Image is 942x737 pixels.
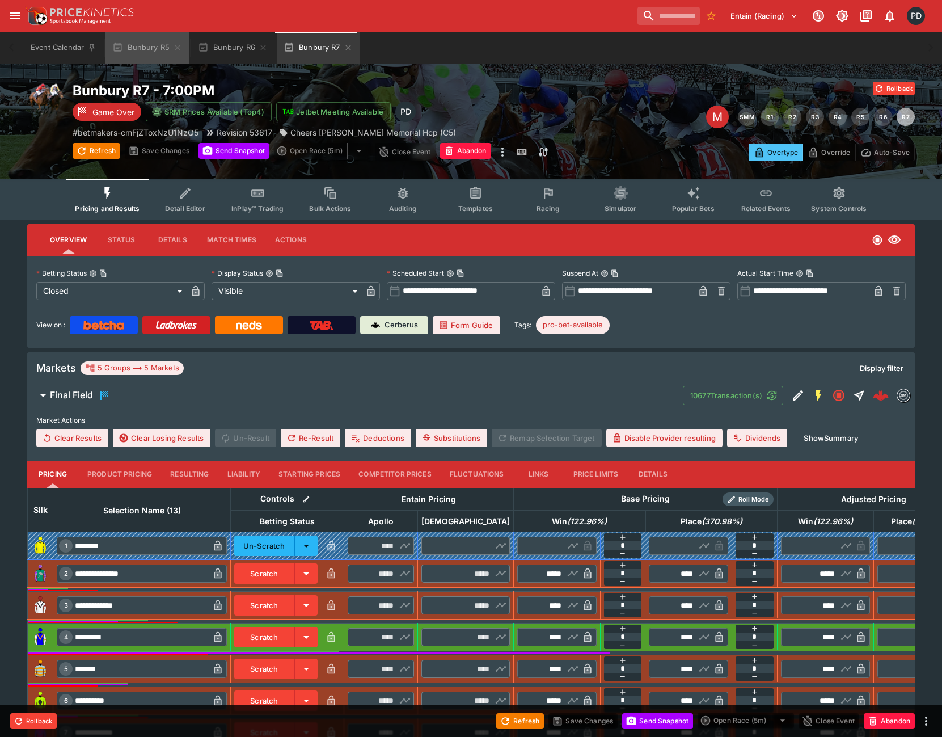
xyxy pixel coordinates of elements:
div: Paul Dicioccio [907,7,925,25]
span: 5 [62,665,70,673]
p: Actual Start Time [737,268,793,278]
div: Paul Di Cioccio [395,102,416,122]
button: Un-Scratch [234,536,295,556]
button: Rollback [10,713,57,729]
button: Auto-Save [855,144,915,161]
p: Override [821,146,850,158]
span: Bulk Actions [309,204,351,213]
span: InPlay™ Trading [231,204,284,213]
button: Connected to PK [808,6,829,26]
img: Neds [236,321,261,330]
button: R1 [761,108,779,126]
div: b7ea941e-7805-41f4-b1cf-8659c51d3350 [873,388,889,403]
p: Revision 53617 [217,127,272,138]
th: Apollo [344,510,417,532]
span: Mark an event as closed and abandoned. [440,145,491,156]
button: Refresh [496,713,544,729]
th: [DEMOGRAPHIC_DATA] [417,510,513,532]
button: Scheduled StartCopy To Clipboard [446,269,454,277]
span: 6 [62,697,70,705]
span: pro-bet-available [536,319,610,331]
em: ( 122.96 %) [567,515,607,528]
p: Display Status [212,268,263,278]
button: open drawer [5,6,25,26]
span: Re-Result [281,429,340,447]
img: Sportsbook Management [50,19,111,24]
img: PriceKinetics [50,8,134,16]
button: Pricing [27,461,78,488]
button: 10677Transaction(s) [683,386,783,405]
button: Send Snapshot [622,713,693,729]
button: R4 [829,108,847,126]
button: Edit Detail [788,385,808,406]
button: Fluctuations [441,461,513,488]
button: Actions [265,226,316,254]
button: more [496,143,509,161]
img: runner 6 [31,692,49,710]
label: Tags: [514,316,531,334]
button: Display StatusCopy To Clipboard [265,269,273,277]
button: Straight [849,385,869,406]
button: Notifications [880,6,900,26]
img: jetbet-logo.svg [282,106,294,117]
span: Auditing [389,204,417,213]
button: Scratch [234,627,295,647]
button: Product Pricing [78,461,161,488]
button: Copy To Clipboard [611,269,619,277]
h6: Final Field [50,389,93,401]
h2: Copy To Clipboard [73,82,494,99]
button: Links [513,461,564,488]
button: Clear Losing Results [113,429,210,447]
div: Edit Meeting [706,106,729,128]
button: Toggle light/dark mode [832,6,852,26]
button: Final Field [27,384,683,407]
span: Roll Mode [734,495,774,504]
button: Refresh [73,143,120,159]
button: SGM Enabled [808,385,829,406]
div: Betting Target: cerberus [536,316,610,334]
span: System Controls [811,204,867,213]
button: Select Tenant [724,7,805,25]
div: 5 Groups 5 Markets [85,361,179,375]
p: Suspend At [562,268,598,278]
span: Un-Result [215,429,276,447]
span: Detail Editor [165,204,205,213]
span: Simulator [605,204,636,213]
button: Copy To Clipboard [99,269,107,277]
span: 1 [62,542,70,550]
a: Cerberus [360,316,428,334]
div: Closed [36,282,187,300]
label: Market Actions [36,412,906,429]
button: ShowSummary [797,429,865,447]
div: Visible [212,282,362,300]
div: Start From [749,144,915,161]
button: Clear Results [36,429,108,447]
span: Racing [537,204,560,213]
span: Place(370.98%) [668,515,755,528]
button: Details [147,226,198,254]
p: Cerberus [385,319,418,331]
th: Entain Pricing [344,488,513,510]
button: Dividends [727,429,787,447]
img: Ladbrokes [155,321,197,330]
div: split button [274,143,370,159]
button: Disable Provider resulting [606,429,723,447]
button: Bulk edit [299,492,314,507]
div: Show/hide Price Roll mode configuration. [723,492,774,506]
img: logo-cerberus--red.svg [873,388,889,403]
button: SRM Prices Available (Top4) [146,102,272,121]
span: Win(122.96%) [539,515,619,528]
a: Form Guide [433,316,500,334]
span: Mark an event as closed and abandoned. [864,714,915,726]
button: Copy To Clipboard [276,269,284,277]
button: Betting StatusCopy To Clipboard [89,269,97,277]
img: runner 5 [31,660,49,678]
span: Win(122.96%) [785,515,865,528]
button: Substitutions [416,429,487,447]
button: Scratch [234,659,295,679]
button: R2 [783,108,801,126]
button: Status [96,226,147,254]
button: Display filter [853,359,910,377]
p: Auto-Save [874,146,910,158]
button: Paul Dicioccio [903,3,928,28]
